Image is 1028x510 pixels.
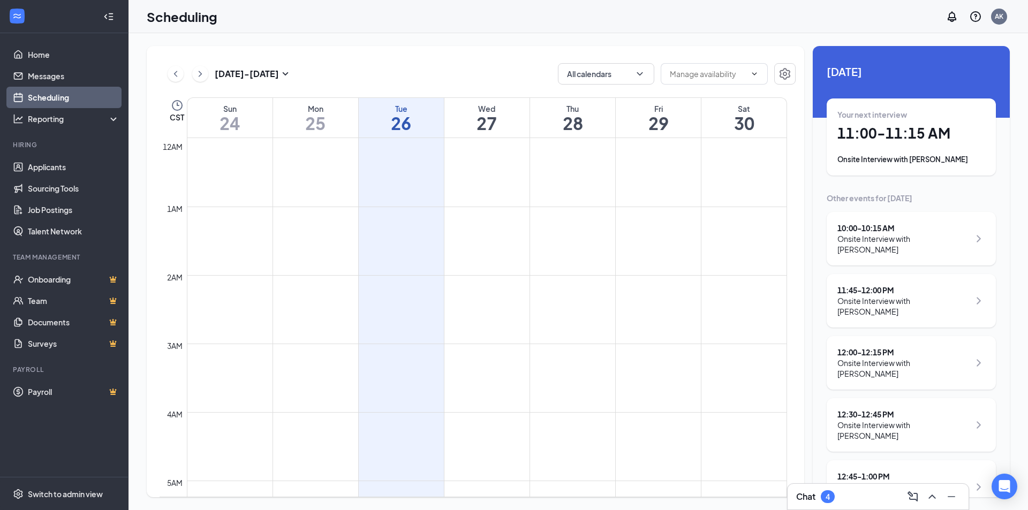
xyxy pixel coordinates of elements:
[444,114,530,132] h1: 27
[165,340,185,352] div: 3am
[28,269,119,290] a: OnboardingCrown
[778,67,791,80] svg: Settings
[215,68,279,80] h3: [DATE] - [DATE]
[774,63,796,85] button: Settings
[195,67,206,80] svg: ChevronRight
[616,114,701,132] h1: 29
[359,98,444,138] a: August 26, 2025
[28,178,119,199] a: Sourcing Tools
[972,232,985,245] svg: ChevronRight
[444,103,530,114] div: Wed
[837,223,970,233] div: 10:00 - 10:15 AM
[701,114,787,132] h1: 30
[273,103,358,114] div: Mon
[171,99,184,112] svg: Clock
[359,114,444,132] h1: 26
[165,271,185,283] div: 2am
[13,253,117,262] div: Team Management
[28,87,119,108] a: Scheduling
[28,311,119,333] a: DocumentsCrown
[170,67,181,80] svg: ChevronLeft
[972,294,985,307] svg: ChevronRight
[103,11,114,22] svg: Collapse
[12,11,22,21] svg: WorkstreamLogo
[670,68,746,80] input: Manage availability
[837,347,970,357] div: 12:00 - 12:15 PM
[147,7,217,26] h1: Scheduling
[616,98,701,138] a: August 29, 2025
[279,67,292,80] svg: SmallChevronDown
[945,490,958,503] svg: Minimize
[530,114,615,132] h1: 28
[28,220,119,242] a: Talent Network
[995,12,1003,21] div: AK
[837,482,970,503] div: Onsite Interview with [PERSON_NAME]
[837,124,985,142] h1: 11:00 - 11:15 AM
[28,44,119,65] a: Home
[359,103,444,114] div: Tue
[187,103,273,114] div: Sun
[13,489,24,499] svg: Settings
[992,474,1017,499] div: Open Intercom Messenger
[13,140,117,149] div: Hiring
[28,381,119,402] a: PayrollCrown
[837,233,970,255] div: Onsite Interview with [PERSON_NAME]
[28,156,119,178] a: Applicants
[28,199,119,220] a: Job Postings
[906,490,919,503] svg: ComposeMessage
[530,98,615,138] a: August 28, 2025
[616,103,701,114] div: Fri
[972,418,985,431] svg: ChevronRight
[13,365,117,374] div: Payroll
[701,103,787,114] div: Sat
[28,113,120,124] div: Reporting
[28,290,119,311] a: TeamCrown
[28,65,119,87] a: Messages
[837,471,970,482] div: 12:45 - 1:00 PM
[558,63,654,85] button: All calendarsChevronDown
[827,63,996,80] span: [DATE]
[273,98,358,138] a: August 25, 2025
[444,98,530,138] a: August 27, 2025
[826,492,830,501] div: 4
[837,154,985,165] div: Onsite Interview with [PERSON_NAME]
[28,333,119,354] a: SurveysCrown
[273,114,358,132] h1: 25
[750,70,759,78] svg: ChevronDown
[837,420,970,441] div: Onsite Interview with [PERSON_NAME]
[187,114,273,132] h1: 24
[165,408,185,420] div: 4am
[904,488,921,505] button: ComposeMessage
[168,66,184,82] button: ChevronLeft
[634,68,645,79] svg: ChevronDown
[946,10,958,23] svg: Notifications
[837,357,970,379] div: Onsite Interview with [PERSON_NAME]
[170,112,184,123] span: CST
[969,10,982,23] svg: QuestionInfo
[165,203,185,215] div: 1am
[972,481,985,493] svg: ChevronRight
[972,356,985,369] svg: ChevronRight
[530,103,615,114] div: Thu
[796,491,815,503] h3: Chat
[924,488,941,505] button: ChevronUp
[837,285,970,295] div: 11:45 - 12:00 PM
[827,193,996,203] div: Other events for [DATE]
[161,141,185,153] div: 12am
[192,66,208,82] button: ChevronRight
[13,113,24,124] svg: Analysis
[943,488,960,505] button: Minimize
[165,477,185,489] div: 5am
[837,295,970,317] div: Onsite Interview with [PERSON_NAME]
[837,109,985,120] div: Your next interview
[926,490,939,503] svg: ChevronUp
[701,98,787,138] a: August 30, 2025
[837,409,970,420] div: 12:30 - 12:45 PM
[187,98,273,138] a: August 24, 2025
[28,489,103,499] div: Switch to admin view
